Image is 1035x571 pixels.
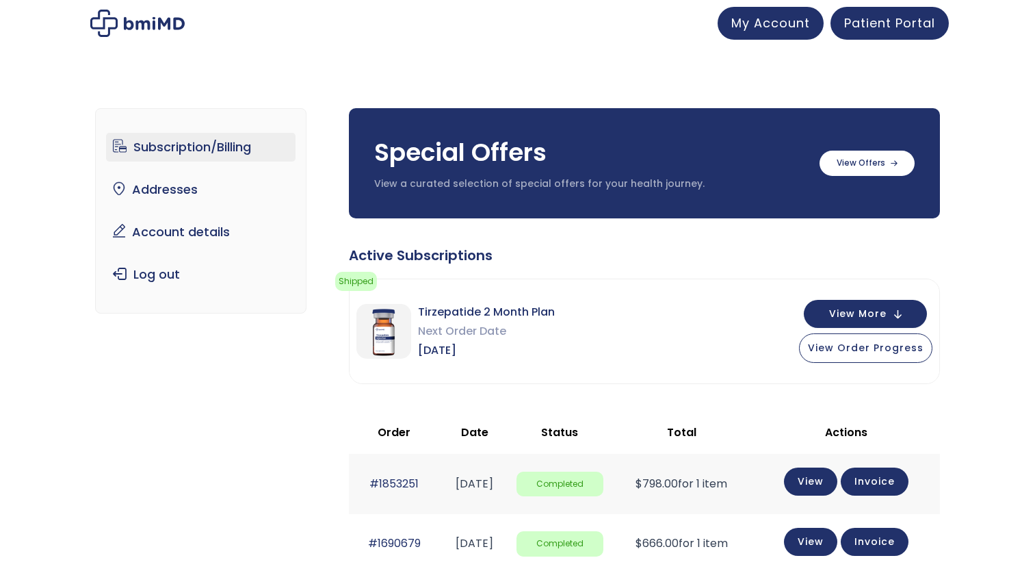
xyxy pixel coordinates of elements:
h3: Special Offers [374,136,806,170]
span: My Account [731,14,810,31]
a: View [784,468,837,496]
span: Order [378,424,410,440]
a: #1690679 [368,535,421,551]
time: [DATE] [456,535,493,551]
time: [DATE] [456,476,493,492]
div: Active Subscriptions [349,246,940,265]
a: Addresses [106,175,296,204]
a: View [784,528,837,556]
span: $ [636,476,642,492]
td: for 1 item [610,454,753,513]
span: Patient Portal [844,14,935,31]
a: Subscription/Billing [106,133,296,162]
span: View More [829,309,887,318]
p: View a curated selection of special offers for your health journey. [374,177,806,191]
span: Completed [516,472,603,497]
nav: Account pages [95,108,306,314]
span: Next Order Date [418,322,555,341]
span: [DATE] [418,341,555,360]
button: View More [804,300,927,328]
a: Account details [106,218,296,246]
span: 666.00 [636,535,679,551]
button: View Order Progress [799,333,932,363]
span: 798.00 [636,476,678,492]
span: Shipped [335,272,377,291]
span: View Order Progress [808,341,923,355]
span: $ [636,535,642,551]
a: Invoice [841,468,908,496]
span: Tirzepatide 2 Month Plan [418,303,555,322]
span: Actions [825,424,867,440]
a: Invoice [841,528,908,556]
a: Patient Portal [830,7,949,40]
a: #1853251 [369,476,419,492]
span: Date [461,424,488,440]
a: My Account [718,7,824,40]
span: Status [541,424,578,440]
a: Log out [106,260,296,289]
span: Completed [516,531,603,557]
span: Total [667,424,696,440]
img: My account [90,10,185,37]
